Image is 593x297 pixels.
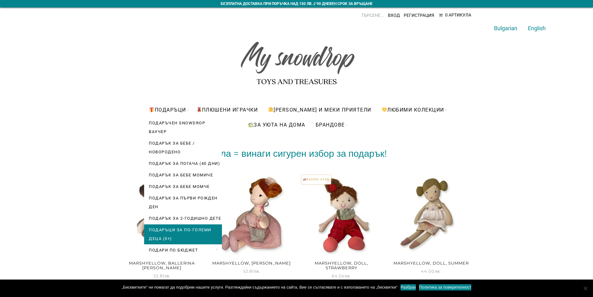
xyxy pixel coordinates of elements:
a: Подаръци за по-големи деца (3+) [144,224,222,244]
div: 0 Артикула [445,12,471,17]
a: За уюта на дома [243,117,310,132]
a: Политика за поверителност [419,284,471,290]
img: 👧 [268,107,273,112]
a: БРАНДОВЕ [311,117,350,132]
span: 52.81 [153,273,171,278]
a: Вход Регистрация [388,13,434,18]
span: „Бисквитките“ ни помагат да подобрим нашите услуги. Разглеждайки съдържанието на сайта, Вие се съ... [122,284,397,290]
h2: Marshyellow, Doll, Summer [390,259,473,268]
a: 📈RISING STARMarshyellow, Doll, Strawberry 64.54лв. [300,174,383,279]
h2: Marshyellow, Ballerina [PERSON_NAME] [121,259,204,272]
a: Подарък за 2-годишно дете [144,213,222,224]
h2: Marshyellow, Doll, Strawberry [300,259,383,272]
span: 52.81 [243,269,261,274]
a: Подарък за бебе момиче [144,170,222,181]
a: Marshyellow, [PERSON_NAME] 52.81лв. [210,174,293,275]
a: Разбрах [401,284,416,290]
a: English [528,25,546,31]
a: Bulgarian [494,25,517,31]
a: ПЛЮШЕНИ ИГРАЧКИ [192,102,263,117]
a: Подарък за бебе момче [144,181,222,192]
img: 🏡 [248,122,253,127]
a: Marshyellow, Ballerina [PERSON_NAME] 52.81лв. [121,174,204,279]
span: лв. [435,269,441,274]
a: Подаръци [144,102,191,117]
a: Подаръчен Snowdrop Ваучер [144,117,222,137]
img: 💛 [382,107,387,112]
span: No [582,285,588,291]
img: 🧸 [197,107,202,112]
img: My snowdrop [238,31,356,90]
a: Любими Колекции [377,102,449,117]
span: лв. [254,269,261,274]
a: [PERSON_NAME] и меки приятели [263,102,376,117]
span: 64.54 [332,273,351,278]
a: Подари по бюджет [144,245,222,256]
input: ТЪРСЕНЕ... [337,11,384,20]
h2: Marshyellow, [PERSON_NAME] [210,259,293,268]
a: Подарък за бебе / новородено [144,138,222,158]
a: Подарък за погача (40 дни) [144,158,222,169]
a: Подарък за първи рожден ден [144,193,222,213]
img: 🎁 [149,107,154,112]
span: лв. [345,273,351,278]
a: 0 Артикула [439,13,471,17]
span: лв. [164,273,171,278]
span: 44.00 [421,269,441,274]
a: Marshyellow, Doll, Summer 44.00лв. [390,174,473,275]
h2: Кукла = винаги сигурен избор за подарък! [121,149,473,158]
